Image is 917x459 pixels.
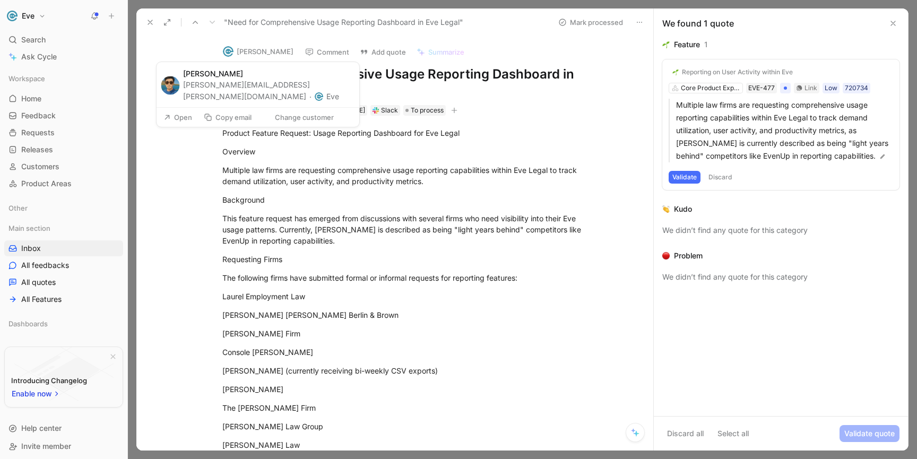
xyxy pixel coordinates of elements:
[662,224,899,237] div: We didn’t find any quote for this category
[222,291,590,302] div: Laurel Employment Law
[4,291,123,307] a: All Features
[199,110,256,125] button: Copy email
[4,71,123,86] div: Workspace
[222,272,590,283] div: The following firms have submitted formal or informal requests for reporting features:
[8,318,48,329] span: Dashboards
[4,316,123,332] div: Dashboards
[222,421,590,432] div: [PERSON_NAME] Law Group
[4,142,123,158] a: Releases
[662,17,734,30] div: We found 1 quote
[4,274,123,290] a: All quotes
[8,203,28,213] span: Other
[4,220,123,307] div: Main sectionInboxAll feedbacksAll quotesAll Features
[412,45,469,59] button: Summarize
[4,200,123,219] div: Other
[4,32,123,48] div: Search
[21,260,69,271] span: All feedbacks
[21,178,72,189] span: Product Areas
[222,439,590,451] div: [PERSON_NAME] Law
[669,66,797,79] button: 🌱Reporting on User Activity within Eve
[21,243,41,254] span: Inbox
[355,45,411,59] button: Add quote
[21,127,55,138] span: Requests
[4,108,123,124] a: Feedback
[11,374,87,387] div: Introducing Changelog
[315,90,339,103] button: Eve
[108,294,119,305] button: View actions
[222,384,590,395] div: [PERSON_NAME]
[11,387,61,401] button: Enable now
[4,159,123,175] a: Customers
[411,105,444,116] span: To process
[840,425,899,442] button: Validate quote
[8,223,50,233] span: Main section
[222,194,590,205] div: Background
[4,220,123,236] div: Main section
[183,68,353,79] div: [PERSON_NAME]
[674,249,703,262] div: Problem
[676,99,893,162] p: Multiple law firms are requesting comprehensive usage reporting capabilities within Eve Legal to ...
[309,92,312,102] div: ·
[674,203,692,215] div: Kudo
[4,49,123,65] a: Ask Cycle
[159,110,197,125] button: Open
[662,41,670,48] img: 🌱
[218,44,298,59] button: logo[PERSON_NAME]
[223,46,233,57] img: logo
[553,15,628,30] button: Mark processed
[224,16,463,29] span: "Need for Comprehensive Usage Reporting Dashboard in Eve Legal"
[21,33,46,46] span: Search
[21,93,41,104] span: Home
[713,425,754,442] button: Select all
[108,277,119,288] button: View actions
[108,243,119,254] button: View actions
[222,254,590,265] div: Requesting Firms
[662,425,708,442] button: Discard all
[21,161,59,172] span: Customers
[222,213,590,246] div: This feature request has emerged from discussions with several firms who need visibility into the...
[704,38,708,51] div: 1
[879,153,886,160] img: pen.svg
[4,200,123,216] div: Other
[161,76,180,95] img: 8695337452019_f5d68c594ee117ab071e_192.png
[4,420,123,436] div: Help center
[4,91,123,107] a: Home
[258,110,339,125] button: Change customer
[183,80,353,102] div: [PERSON_NAME][EMAIL_ADDRESS][PERSON_NAME][DOMAIN_NAME]
[4,125,123,141] a: Requests
[705,171,736,184] button: Discard
[22,11,34,21] h1: Eve
[682,68,793,76] div: Reporting on User Activity within Eve
[8,73,45,84] span: Workspace
[108,260,119,271] button: View actions
[674,38,700,51] div: Feature
[672,69,679,75] img: 🌱
[4,240,123,256] a: Inbox
[381,105,398,116] div: Slack
[21,294,62,305] span: All Features
[222,146,590,157] div: Overview
[222,164,590,187] div: Multiple law firms are requesting comprehensive usage reporting capabilities within Eve Legal to ...
[21,144,53,155] span: Releases
[222,309,590,321] div: [PERSON_NAME] [PERSON_NAME] Berlin & Brown
[662,271,899,283] div: We didn’t find any quote for this category
[4,257,123,273] a: All feedbacks
[315,92,323,101] img: 16dd0999-2487-498c-ae63-730c87bddfb5.jpg
[4,438,123,454] div: Invite member
[428,47,464,57] span: Summarize
[669,171,700,184] button: Validate
[21,110,56,121] span: Feedback
[222,66,590,100] h1: "Need for Comprehensive Usage Reporting Dashboard in Eve Legal"
[403,105,446,116] div: To process
[4,8,48,23] button: EveEve
[4,176,123,192] a: Product Areas
[662,252,670,259] img: 🔴
[12,387,53,400] span: Enable now
[4,316,123,335] div: Dashboards
[21,50,57,63] span: Ask Cycle
[662,205,670,213] img: 👏
[21,277,56,288] span: All quotes
[222,127,590,138] div: Product Feature Request: Usage Reporting Dashboard for Eve Legal
[222,402,590,413] div: The [PERSON_NAME] Firm
[7,11,18,21] img: Eve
